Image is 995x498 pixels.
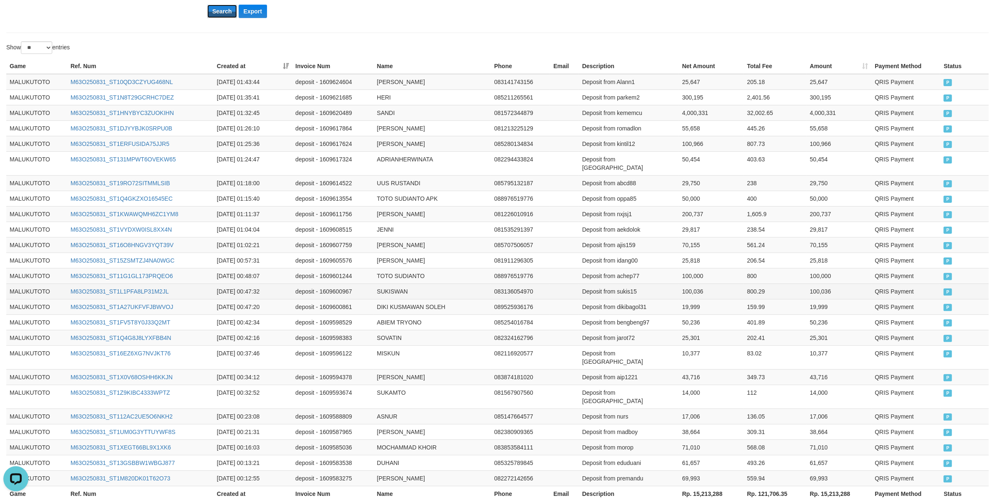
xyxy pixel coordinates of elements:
[744,299,807,314] td: 159.99
[944,110,952,117] span: PAID
[871,237,940,253] td: QRIS Payment
[374,136,491,151] td: [PERSON_NAME]
[871,253,940,268] td: QRIS Payment
[491,175,550,191] td: 085795132187
[491,59,550,74] th: Phone
[807,345,871,369] td: 10,377
[491,206,550,222] td: 081226010916
[6,409,67,424] td: MALUKUTOTO
[679,175,743,191] td: 29,750
[491,439,550,455] td: 083853584111
[491,136,550,151] td: 085280134834
[744,424,807,439] td: 309.31
[871,120,940,136] td: QRIS Payment
[491,120,550,136] td: 081213225129
[491,253,550,268] td: 081911296305
[374,105,491,120] td: SANDI
[374,283,491,299] td: SUKISWAN
[579,74,679,90] td: Deposit from Alann1
[807,89,871,105] td: 300,195
[374,330,491,345] td: SOVATIN
[6,74,67,90] td: MALUKUTOTO
[374,455,491,470] td: DUHANI
[807,330,871,345] td: 25,301
[67,59,214,74] th: Ref. Num
[214,89,292,105] td: [DATE] 01:35:41
[491,151,550,175] td: 082294433824
[6,369,67,385] td: MALUKUTOTO
[491,105,550,120] td: 081572344879
[214,237,292,253] td: [DATE] 01:02:21
[944,414,952,421] span: PAID
[679,283,743,299] td: 100,036
[374,59,491,74] th: Name
[807,424,871,439] td: 38,664
[214,59,292,74] th: Created at: activate to sort column ascending
[807,222,871,237] td: 29,817
[71,429,176,435] a: M63O250831_ST1UM0G3YTTUYWF8S
[6,89,67,105] td: MALUKUTOTO
[744,409,807,424] td: 136.05
[944,180,952,187] span: PAID
[807,191,871,206] td: 50,000
[579,136,679,151] td: Deposit from kintil12
[214,175,292,191] td: [DATE] 01:18:00
[71,195,173,202] a: M63O250831_ST1Q4GKZXO16545EC
[6,330,67,345] td: MALUKUTOTO
[374,385,491,409] td: SUKAMTO
[744,120,807,136] td: 445.26
[579,151,679,175] td: Deposit from [GEOGRAPHIC_DATA]
[871,89,940,105] td: QRIS Payment
[807,74,871,90] td: 25,647
[944,390,952,397] span: PAID
[744,105,807,120] td: 32,002.65
[744,237,807,253] td: 561.24
[491,345,550,369] td: 082116920577
[71,288,169,295] a: M63O250831_ST1L1PFA8LP31M2JL
[579,222,679,237] td: Deposit from aekdolok
[944,227,952,234] span: PAID
[6,191,67,206] td: MALUKUTOTO
[71,335,171,341] a: M63O250831_ST1Q4G8J8LYXFBB4N
[6,175,67,191] td: MALUKUTOTO
[6,59,67,74] th: Game
[579,424,679,439] td: Deposit from madboy
[292,74,374,90] td: deposit - 1609624604
[6,253,67,268] td: MALUKUTOTO
[374,237,491,253] td: [PERSON_NAME]
[744,253,807,268] td: 206.54
[214,253,292,268] td: [DATE] 00:57:31
[944,304,952,311] span: PAID
[579,253,679,268] td: Deposit from idang00
[744,439,807,455] td: 568.08
[292,89,374,105] td: deposit - 1609621685
[71,389,170,396] a: M63O250831_ST1Z9KIBC4333WPTZ
[744,206,807,222] td: 1,605.9
[871,283,940,299] td: QRIS Payment
[579,206,679,222] td: Deposit from nxjsj1
[944,94,952,102] span: PAID
[374,206,491,222] td: [PERSON_NAME]
[871,268,940,283] td: QRIS Payment
[214,105,292,120] td: [DATE] 01:32:45
[71,304,173,310] a: M63O250831_ST1A27UKFVFJBWVOJ
[579,191,679,206] td: Deposit from oppa85
[807,268,871,283] td: 100,000
[944,289,952,296] span: PAID
[807,237,871,253] td: 70,155
[71,273,173,279] a: M63O250831_ST11G1GL173PRQEO6
[744,191,807,206] td: 400
[374,314,491,330] td: ABIEM TRYONO
[71,460,175,466] a: M63O250831_ST13GSBBW1WBGJ877
[214,455,292,470] td: [DATE] 00:13:21
[6,283,67,299] td: MALUKUTOTO
[744,136,807,151] td: 807.73
[71,211,178,217] a: M63O250831_ST1KWAWQMH6ZC1YM8
[292,59,374,74] th: Invoice Num
[6,439,67,455] td: MALUKUTOTO
[71,140,170,147] a: M63O250831_ST1ERFUSIDA75JJR5
[807,299,871,314] td: 19,999
[292,409,374,424] td: deposit - 1609588809
[679,439,743,455] td: 71,010
[679,253,743,268] td: 25,818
